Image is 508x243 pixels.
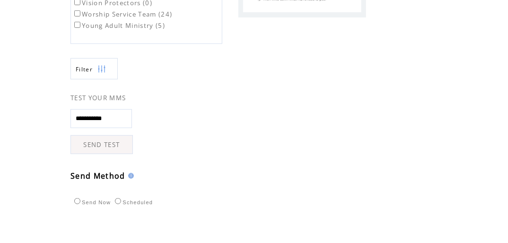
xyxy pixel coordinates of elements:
label: Scheduled [113,200,153,205]
span: TEST YOUR MMS [70,94,126,102]
label: Send Now [72,200,111,205]
input: Young Adult Ministry (5) [74,22,80,28]
img: help.gif [125,173,134,179]
span: Show filters [76,65,93,73]
span: Send Method [70,171,125,181]
label: Worship Service Team (24) [72,10,172,18]
a: Filter [70,58,118,79]
input: Worship Service Team (24) [74,10,80,17]
img: filters.png [97,59,106,80]
input: Send Now [74,198,80,204]
label: Young Adult Ministry (5) [72,21,165,30]
a: SEND TEST [70,135,133,154]
input: Scheduled [115,198,121,204]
